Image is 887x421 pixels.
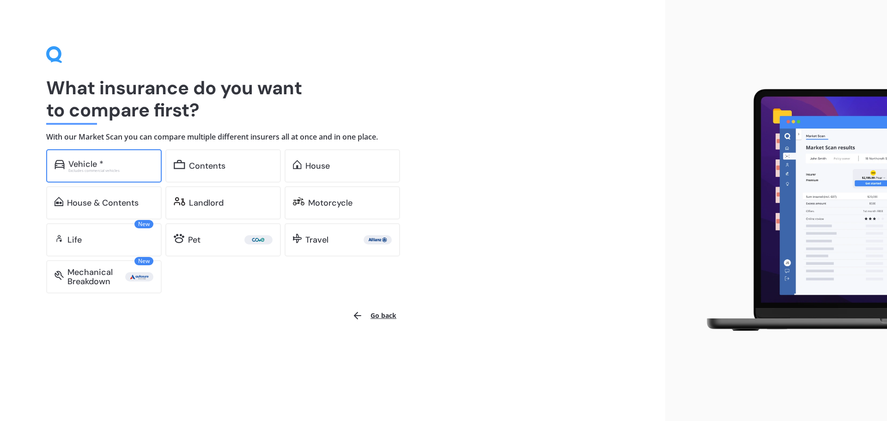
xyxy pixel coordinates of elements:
[293,197,304,206] img: motorbike.c49f395e5a6966510904.svg
[55,271,64,280] img: mbi.6615ef239df2212c2848.svg
[693,84,887,338] img: laptop.webp
[293,234,302,243] img: travel.bdda8d6aa9c3f12c5fe2.svg
[189,198,224,207] div: Landlord
[55,160,65,169] img: car.f15378c7a67c060ca3f3.svg
[174,160,185,169] img: content.01f40a52572271636b6f.svg
[305,235,328,244] div: Travel
[68,159,103,169] div: Vehicle *
[365,235,390,244] img: Allianz.webp
[246,235,271,244] img: Cove.webp
[189,161,225,171] div: Contents
[308,198,352,207] div: Motorcycle
[67,235,82,244] div: Life
[174,197,185,206] img: landlord.470ea2398dcb263567d0.svg
[134,257,153,265] span: New
[346,305,402,327] button: Go back
[127,272,152,281] img: Autosure.webp
[293,160,302,169] img: home.91c183c226a05b4dc763.svg
[165,223,281,256] a: Pet
[67,268,125,286] div: Mechanical Breakdown
[174,234,184,243] img: pet.71f96884985775575a0d.svg
[68,169,153,172] div: Excludes commercial vehicles
[134,220,153,228] span: New
[305,161,330,171] div: House
[67,198,139,207] div: House & Contents
[46,77,619,121] h1: What insurance do you want to compare first?
[188,235,200,244] div: Pet
[55,197,63,206] img: home-and-contents.b802091223b8502ef2dd.svg
[46,132,619,142] h4: With our Market Scan you can compare multiple different insurers all at once and in one place.
[55,234,64,243] img: life.f720d6a2d7cdcd3ad642.svg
